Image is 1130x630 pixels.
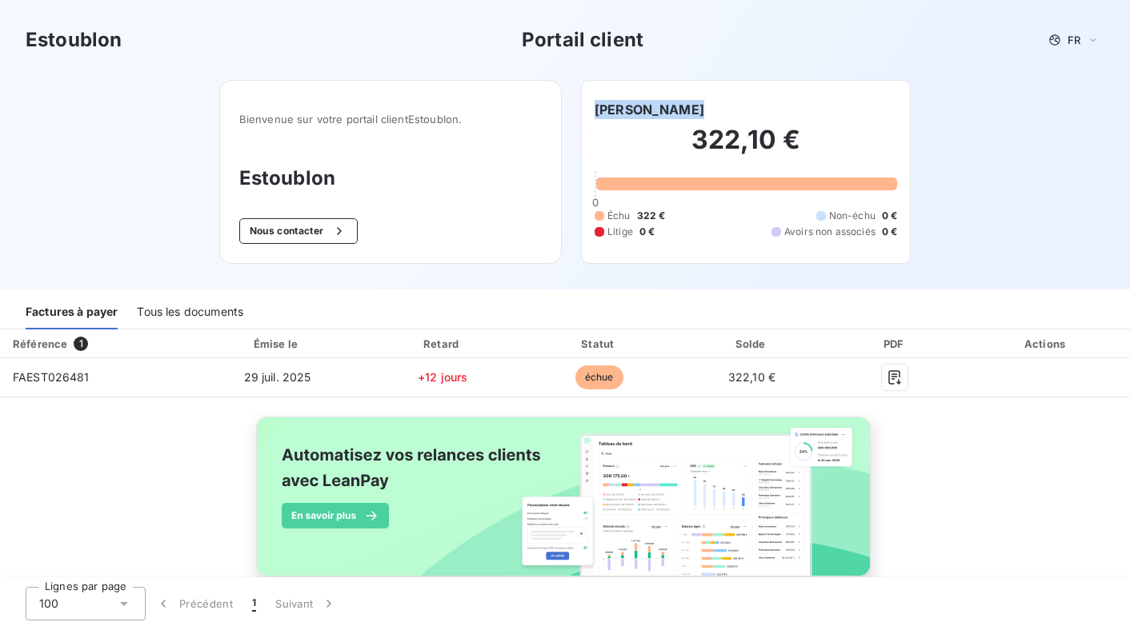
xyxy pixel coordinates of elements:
h6: [PERSON_NAME] [595,100,704,119]
div: Factures à payer [26,296,118,329]
span: 0 € [882,225,897,239]
h3: Estoublon [26,26,122,54]
span: 29 juil. 2025 [244,370,311,384]
span: échue [575,365,623,389]
span: 0 [592,196,599,209]
span: FR [1068,34,1080,46]
button: Nous contacter [239,218,358,244]
button: Précédent [146,587,242,620]
span: 100 [39,596,58,612]
span: +12 jours [418,370,467,384]
div: Émise le [194,336,360,352]
span: 322 € [637,209,666,223]
div: Retard [367,336,519,352]
div: Référence [13,337,67,350]
span: 0 € [882,209,897,223]
span: Bienvenue sur votre portail client Estoublon . [239,113,542,126]
span: Non-échu [829,209,876,223]
img: banner [242,407,888,604]
span: FAEST026481 [13,370,90,384]
span: 322,10 € [728,370,775,384]
div: Solde [679,336,823,352]
span: Avoirs non associés [784,225,876,239]
button: Suivant [266,587,347,620]
div: Actions [966,336,1127,352]
span: 1 [74,337,88,351]
span: Litige [607,225,633,239]
button: 1 [242,587,266,620]
span: 1 [252,596,256,612]
div: Statut [525,336,673,352]
div: PDF [831,336,960,352]
h2: 322,10 € [595,124,897,172]
span: 0 € [639,225,655,239]
div: Tous les documents [137,296,243,329]
span: Échu [607,209,631,223]
h3: Estoublon [239,164,542,193]
h3: Portail client [522,26,643,54]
